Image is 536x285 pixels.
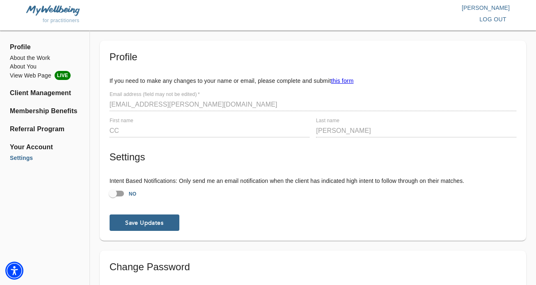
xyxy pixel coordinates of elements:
h6: Intent Based Notifications: Only send me an email notification when the client has indicated high... [110,177,516,186]
p: [PERSON_NAME] [268,4,510,12]
img: MyWellbeing [26,5,80,16]
div: Accessibility Menu [5,262,23,280]
span: Your Account [10,142,80,152]
a: Referral Program [10,124,80,134]
label: Email address (field may not be edited) [110,92,200,97]
h5: Change Password [110,260,516,274]
label: First name [110,119,133,123]
button: Save Updates [110,214,179,231]
a: About the Work [10,54,80,62]
a: Client Management [10,88,80,98]
a: Settings [10,154,80,162]
a: Membership Benefits [10,106,80,116]
h5: Settings [110,150,516,164]
h5: Profile [110,50,516,64]
li: View Web Page [10,71,80,80]
label: Last name [316,119,339,123]
span: for practitioners [43,18,80,23]
button: log out [476,12,510,27]
p: If you need to make any changes to your name or email, please complete and submit [110,77,516,85]
strong: NO [129,191,137,197]
a: About You [10,62,80,71]
a: View Web PageLIVE [10,71,80,80]
span: Save Updates [113,219,176,227]
a: this form [331,78,353,84]
span: log out [479,14,506,25]
span: LIVE [55,71,71,80]
span: Profile [10,42,80,52]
